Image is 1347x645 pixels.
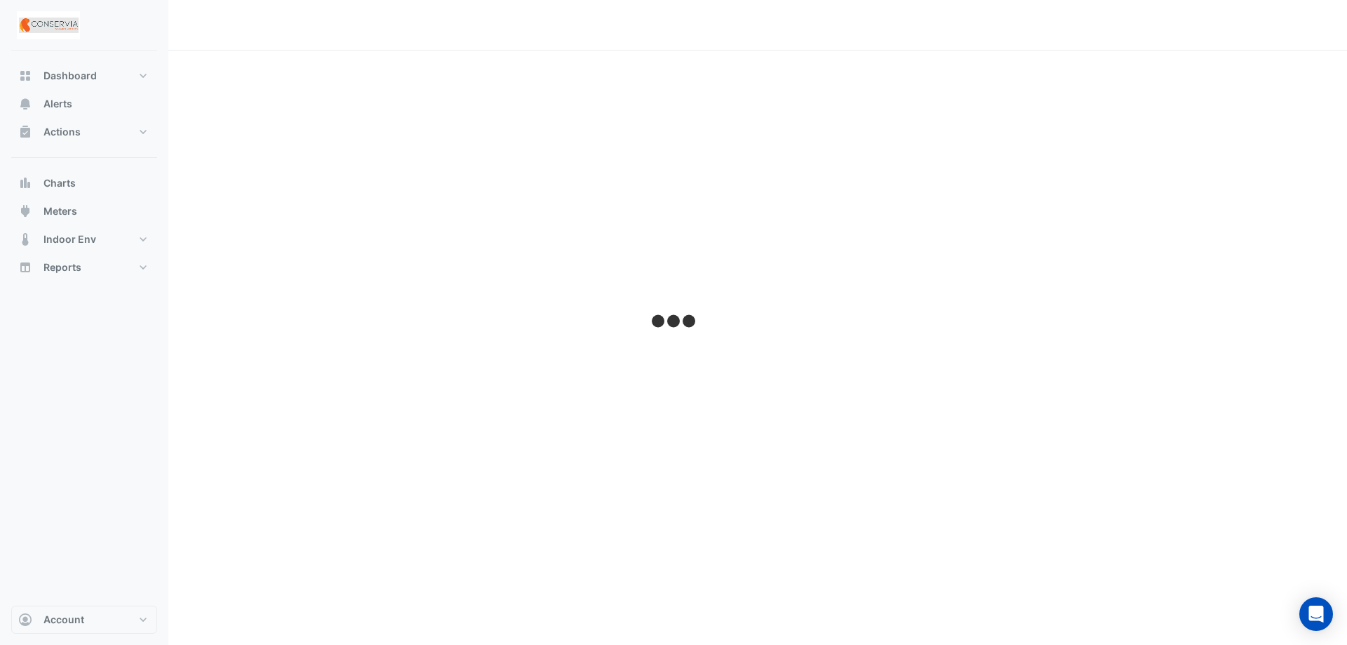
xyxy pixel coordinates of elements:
[17,11,80,39] img: Company Logo
[43,176,76,190] span: Charts
[11,169,157,197] button: Charts
[11,253,157,281] button: Reports
[11,225,157,253] button: Indoor Env
[18,125,32,139] app-icon: Actions
[11,197,157,225] button: Meters
[43,260,81,274] span: Reports
[43,232,96,246] span: Indoor Env
[43,613,84,627] span: Account
[18,97,32,111] app-icon: Alerts
[43,125,81,139] span: Actions
[11,90,157,118] button: Alerts
[18,232,32,246] app-icon: Indoor Env
[11,118,157,146] button: Actions
[43,69,97,83] span: Dashboard
[11,606,157,634] button: Account
[18,176,32,190] app-icon: Charts
[18,260,32,274] app-icon: Reports
[11,62,157,90] button: Dashboard
[43,204,77,218] span: Meters
[1299,597,1333,631] div: Open Intercom Messenger
[18,204,32,218] app-icon: Meters
[18,69,32,83] app-icon: Dashboard
[43,97,72,111] span: Alerts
